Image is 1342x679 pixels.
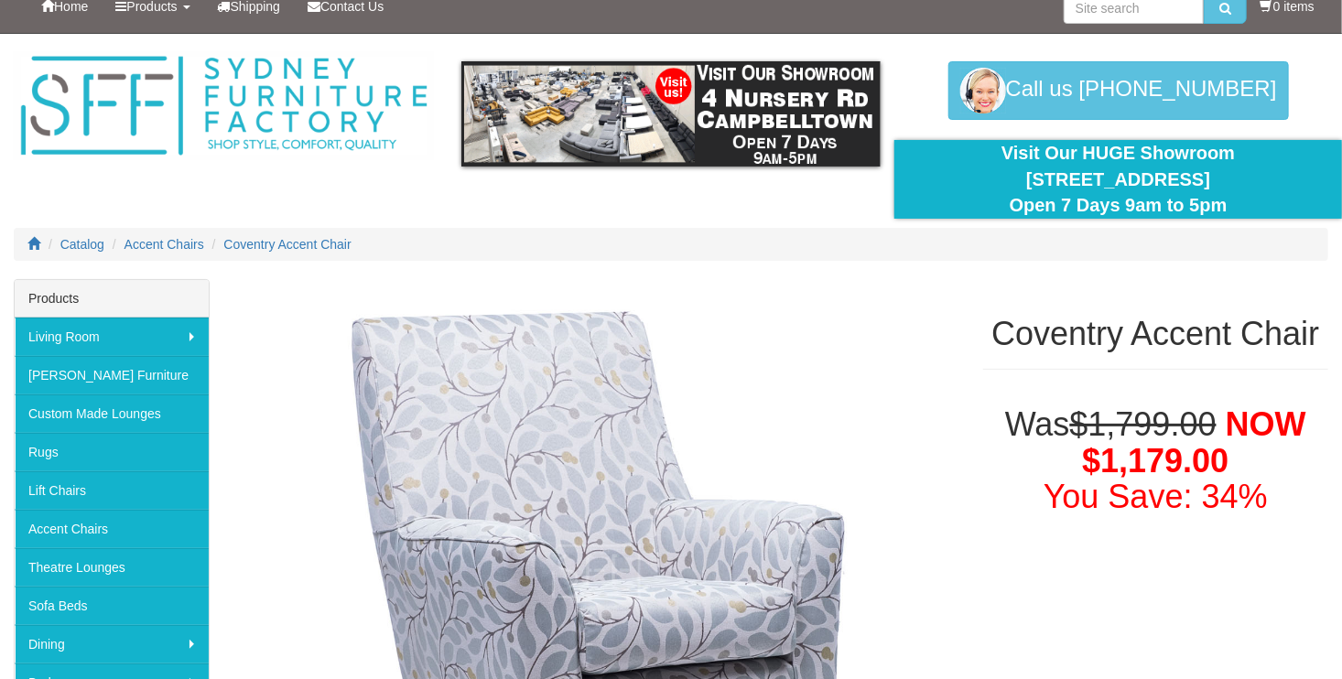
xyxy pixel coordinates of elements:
[983,316,1328,352] h1: Coventry Accent Chair
[15,433,209,471] a: Rugs
[15,318,209,356] a: Living Room
[15,280,209,318] div: Products
[15,356,209,394] a: [PERSON_NAME] Furniture
[15,510,209,548] a: Accent Chairs
[223,237,351,252] a: Coventry Accent Chair
[15,625,209,663] a: Dining
[983,406,1328,515] h1: Was
[1044,478,1268,515] font: You Save: 34%
[908,140,1328,219] div: Visit Our HUGE Showroom [STREET_ADDRESS] Open 7 Days 9am to 5pm
[1082,405,1305,480] span: NOW $1,179.00
[15,548,209,587] a: Theatre Lounges
[124,237,204,252] a: Accent Chairs
[461,61,882,167] img: showroom.gif
[1070,405,1217,443] del: $1,799.00
[15,587,209,625] a: Sofa Beds
[60,237,104,252] a: Catalog
[14,52,434,160] img: Sydney Furniture Factory
[15,394,209,433] a: Custom Made Lounges
[15,471,209,510] a: Lift Chairs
